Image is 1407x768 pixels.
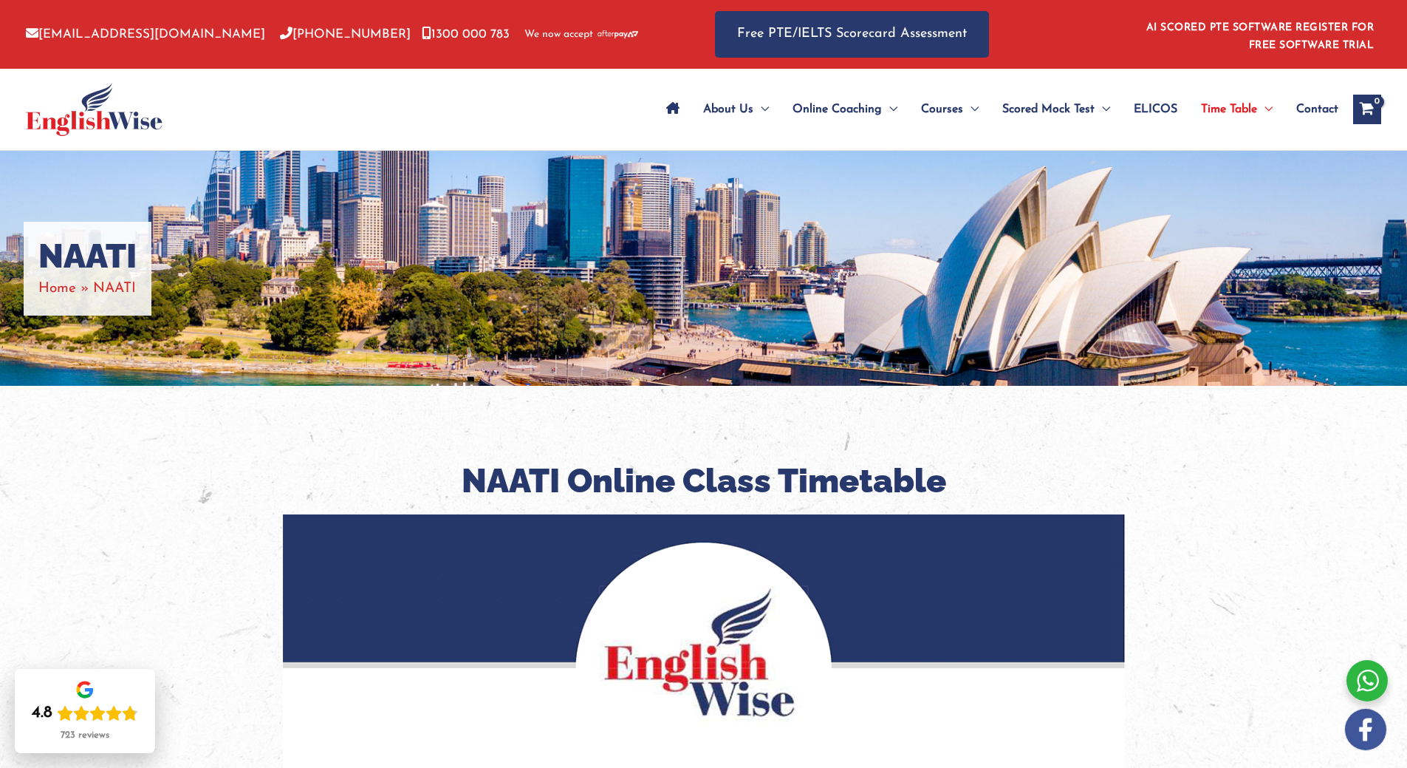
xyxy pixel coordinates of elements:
a: Online CoachingMenu Toggle [781,84,909,135]
span: Menu Toggle [753,84,769,135]
h2: NAATI Online Class Timetable [283,460,1125,503]
span: Menu Toggle [1257,84,1273,135]
span: Scored Mock Test [1002,84,1095,135]
a: ELICOS [1122,84,1189,135]
span: About Us [703,84,753,135]
div: 723 reviews [61,730,109,741]
h1: NAATI [38,237,137,276]
a: Free PTE/IELTS Scorecard Assessment [715,11,989,58]
img: Afterpay-Logo [598,30,638,38]
div: 4.8 [32,703,52,724]
span: Online Coaching [792,84,882,135]
a: CoursesMenu Toggle [909,84,990,135]
a: Scored Mock TestMenu Toggle [990,84,1122,135]
span: Courses [921,84,963,135]
img: cropped-ew-logo [26,83,162,136]
a: Contact [1284,84,1338,135]
a: View Shopping Cart, empty [1353,95,1381,124]
nav: Breadcrumbs [38,276,137,301]
div: Rating: 4.8 out of 5 [32,703,138,724]
nav: Site Navigation: Main Menu [654,84,1338,135]
span: Time Table [1201,84,1257,135]
a: About UsMenu Toggle [691,84,781,135]
a: [EMAIL_ADDRESS][DOMAIN_NAME] [26,28,265,41]
a: Time TableMenu Toggle [1189,84,1284,135]
span: Menu Toggle [963,84,979,135]
a: AI SCORED PTE SOFTWARE REGISTER FOR FREE SOFTWARE TRIAL [1146,22,1375,51]
span: NAATI [93,282,136,296]
img: white-facebook.png [1345,709,1386,750]
span: We now accept [524,27,593,42]
span: Menu Toggle [882,84,897,135]
a: Home [38,282,76,296]
span: Contact [1296,84,1338,135]
a: [PHONE_NUMBER] [280,28,411,41]
aside: Header Widget 1 [1137,10,1381,58]
span: Menu Toggle [1095,84,1110,135]
span: ELICOS [1134,84,1177,135]
a: 1300 000 783 [422,28,510,41]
